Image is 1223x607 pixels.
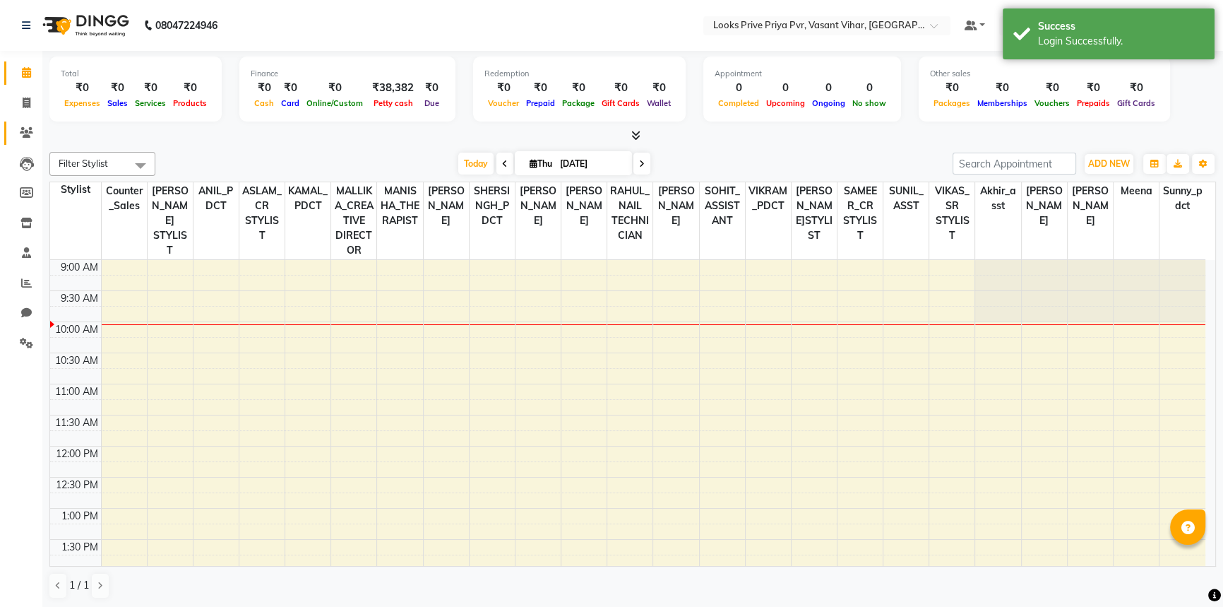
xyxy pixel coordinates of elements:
span: Products [169,98,210,108]
span: Due [421,98,443,108]
span: Prepaids [1073,98,1114,108]
span: MANISHA_THERAPIST [377,182,422,230]
div: ₹0 [61,80,104,96]
div: 10:00 AM [52,322,101,337]
span: RAHUL_NAIL TECHNICIAN [607,182,652,244]
div: ₹38,382 [366,80,419,96]
div: ₹0 [1114,80,1159,96]
span: Gift Cards [598,98,643,108]
b: 08047224946 [155,6,217,45]
span: [PERSON_NAME] [1022,182,1067,230]
span: Filter Stylist [59,158,108,169]
input: Search Appointment [953,153,1076,175]
span: SAMEER_CR STYLIST [837,182,883,244]
div: 0 [715,80,763,96]
div: Login Successfully. [1038,34,1204,49]
span: Ongoing [809,98,849,108]
span: [PERSON_NAME] [653,182,698,230]
div: ₹0 [523,80,559,96]
div: Other sales [930,68,1159,80]
span: Package [559,98,598,108]
div: Total [61,68,210,80]
span: Prepaid [523,98,559,108]
span: Petty cash [370,98,417,108]
span: Today [458,153,494,175]
span: [PERSON_NAME] [1068,182,1113,230]
span: Meena [1114,182,1159,200]
span: Thu [526,158,556,169]
div: Redemption [484,68,674,80]
div: ₹0 [1073,80,1114,96]
span: Voucher [484,98,523,108]
div: Stylist [50,182,101,197]
div: ₹0 [278,80,303,96]
div: ₹0 [251,80,278,96]
div: 12:00 PM [53,447,101,461]
div: 10:30 AM [52,353,101,368]
img: logo [36,6,133,45]
span: Wallet [643,98,674,108]
div: Finance [251,68,444,80]
span: [PERSON_NAME]STYLIST [792,182,837,244]
span: Gift Cards [1114,98,1159,108]
div: ₹0 [1031,80,1073,96]
span: Packages [930,98,974,108]
span: Expenses [61,98,104,108]
span: [PERSON_NAME] [424,182,469,230]
span: [PERSON_NAME] [515,182,561,230]
span: VIKAS_SR STYLIST [929,182,974,244]
div: ₹0 [169,80,210,96]
input: 2025-09-04 [556,153,626,175]
div: 1:30 PM [59,540,101,555]
button: ADD NEW [1085,154,1133,174]
span: 1 / 1 [69,578,89,593]
span: Sunny_pdct [1159,182,1205,215]
span: Services [131,98,169,108]
span: No show [849,98,890,108]
span: Cash [251,98,278,108]
span: Vouchers [1031,98,1073,108]
span: Akhir_asst [975,182,1020,215]
div: 0 [809,80,849,96]
div: ₹0 [104,80,131,96]
div: ₹0 [131,80,169,96]
span: SUNIL_ASST [883,182,929,215]
span: Sales [104,98,131,108]
div: 0 [763,80,809,96]
div: Success [1038,19,1204,34]
div: ₹0 [974,80,1031,96]
span: ADD NEW [1088,158,1130,169]
div: ₹0 [643,80,674,96]
div: 12:30 PM [53,478,101,493]
span: MALLIKA_CREATIVE DIRECTOR [331,182,376,259]
div: 11:00 AM [52,384,101,399]
span: Online/Custom [303,98,366,108]
span: Completed [715,98,763,108]
span: Memberships [974,98,1031,108]
div: 11:30 AM [52,416,101,430]
span: VIKRAM_PDCT [746,182,791,215]
div: 9:00 AM [58,260,101,275]
span: SOHIT_ASSISTANT [700,182,745,230]
span: Upcoming [763,98,809,108]
div: ₹0 [303,80,366,96]
span: Card [278,98,303,108]
div: ₹0 [559,80,598,96]
div: 1:00 PM [59,509,101,524]
span: [PERSON_NAME] [561,182,607,230]
span: [PERSON_NAME] STYLIST [148,182,193,259]
div: ₹0 [419,80,444,96]
div: 9:30 AM [58,291,101,306]
span: Counter_Sales [102,182,147,215]
div: 0 [849,80,890,96]
div: ₹0 [930,80,974,96]
span: ASLAM_CR STYLIST [239,182,285,244]
span: SHERSINGH_PDCT [470,182,515,230]
span: KAMAL_PDCT [285,182,330,215]
div: Appointment [715,68,890,80]
div: ₹0 [484,80,523,96]
span: ANIL_PDCT [193,182,239,215]
div: ₹0 [598,80,643,96]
